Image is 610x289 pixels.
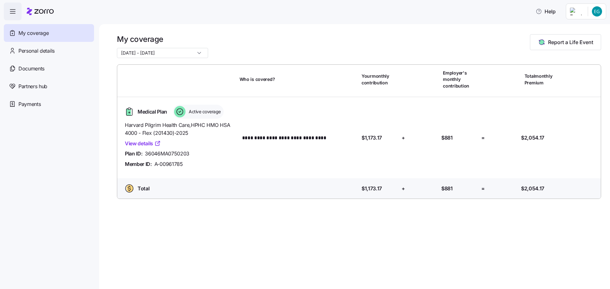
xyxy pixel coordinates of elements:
a: Payments [4,95,94,113]
span: Your monthly contribution [362,73,397,86]
span: + [402,185,405,193]
img: Employer logo [570,8,583,15]
a: Personal details [4,42,94,60]
h1: My coverage [117,34,208,44]
span: $2,054.17 [521,134,544,142]
span: = [481,134,485,142]
span: Personal details [18,47,55,55]
span: = [481,185,485,193]
span: Total monthly Premium [525,73,560,86]
span: $1,173.17 [362,134,382,142]
span: $1,173.17 [362,185,382,193]
span: Partners hub [18,82,47,90]
span: Active coverage [187,108,221,115]
a: Documents [4,60,94,77]
span: + [402,134,405,142]
a: My coverage [4,24,94,42]
span: Help [536,8,556,15]
span: Employer's monthly contribution [443,70,478,89]
span: Harvard Pilgrim Health Care , HPHC HMO HSA 4000 - Flex (201430)-2025 [125,121,234,137]
span: Medical Plan [138,108,167,116]
span: Total [138,185,149,193]
a: View details [125,140,161,148]
img: aa82ffb3186877c4d543c44a4421891c [592,6,602,16]
span: Report a Life Event [548,38,593,46]
span: A-00961785 [154,160,183,168]
span: My coverage [18,29,49,37]
span: $881 [441,185,453,193]
span: Payments [18,100,41,108]
span: Member ID: [125,160,152,168]
span: $881 [441,134,453,142]
span: Who is covered? [240,76,275,82]
span: Plan ID: [125,150,142,158]
span: 36046MA0750203 [145,150,189,158]
button: Help [531,5,561,18]
button: Report a Life Event [530,34,601,50]
span: Documents [18,65,44,73]
a: Partners hub [4,77,94,95]
span: $2,054.17 [521,185,544,193]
